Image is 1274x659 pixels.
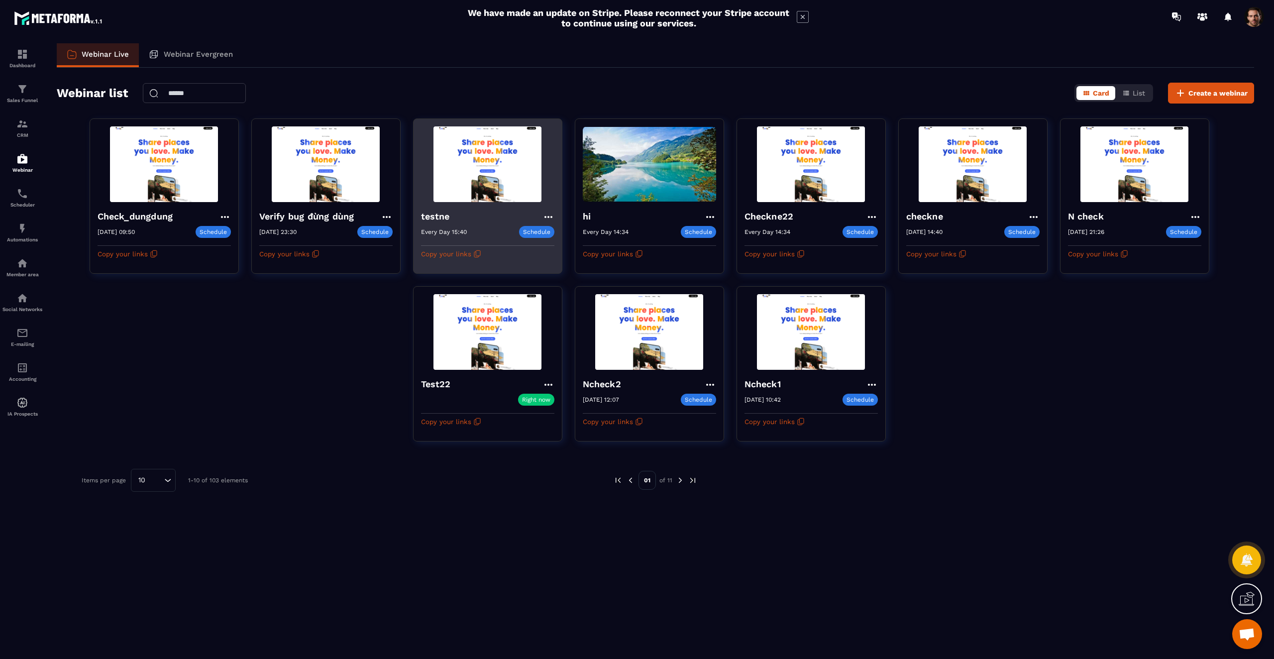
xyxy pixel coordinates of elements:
[1068,228,1104,235] p: [DATE] 21:26
[583,246,643,262] button: Copy your links
[1133,89,1145,97] span: List
[421,228,467,235] p: Every Day 15:40
[2,132,42,138] p: CRM
[16,188,28,200] img: scheduler
[57,83,128,103] h2: Webinar list
[1068,126,1201,202] img: webinar-background
[149,475,162,486] input: Search for option
[906,228,943,235] p: [DATE] 14:40
[2,98,42,103] p: Sales Funnel
[259,126,393,202] img: webinar-background
[1076,86,1115,100] button: Card
[2,307,42,312] p: Social Networks
[2,285,42,320] a: social-networksocial-networkSocial Networks
[583,228,629,235] p: Every Day 14:34
[357,226,393,238] p: Schedule
[2,215,42,250] a: automationsautomationsAutomations
[614,476,623,485] img: prev
[1068,246,1128,262] button: Copy your links
[583,210,596,223] h4: hi
[196,226,231,238] p: Schedule
[522,396,550,403] p: Right now
[744,396,781,403] p: [DATE] 10:42
[98,126,231,202] img: webinar-background
[2,237,42,242] p: Automations
[1093,89,1109,97] span: Card
[583,377,626,391] h4: Ncheck2
[744,294,878,370] img: webinar-background
[1188,88,1248,98] span: Create a webinar
[744,210,799,223] h4: Checkne22
[421,414,481,430] button: Copy your links
[16,118,28,130] img: formation
[16,48,28,60] img: formation
[2,145,42,180] a: automationsautomationsWebinar
[2,110,42,145] a: formationformationCRM
[638,471,656,490] p: 01
[82,50,129,59] p: Webinar Live
[2,250,42,285] a: automationsautomationsMember area
[16,292,28,304] img: social-network
[421,126,554,202] img: webinar-background
[681,226,716,238] p: Schedule
[2,167,42,173] p: Webinar
[906,126,1040,202] img: webinar-background
[164,50,233,59] p: Webinar Evergreen
[421,246,481,262] button: Copy your links
[2,411,42,417] p: IA Prospects
[688,476,697,485] img: next
[259,228,297,235] p: [DATE] 23:30
[1232,619,1262,649] a: Open chat
[744,377,786,391] h4: Ncheck1
[131,469,176,492] div: Search for option
[57,43,139,67] a: Webinar Live
[421,294,554,370] img: webinar-background
[906,246,966,262] button: Copy your links
[259,210,359,223] h4: Verify bug đừng dùng
[135,475,149,486] span: 10
[259,246,319,262] button: Copy your links
[583,414,643,430] button: Copy your links
[82,477,126,484] p: Items per page
[1068,210,1109,223] h4: N check
[626,476,635,485] img: prev
[2,63,42,68] p: Dashboard
[2,41,42,76] a: formationformationDashboard
[681,394,716,406] p: Schedule
[2,341,42,347] p: E-mailing
[16,397,28,409] img: automations
[2,272,42,277] p: Member area
[583,396,619,403] p: [DATE] 12:07
[2,376,42,382] p: Accounting
[2,180,42,215] a: schedulerschedulerScheduler
[1168,83,1254,104] button: Create a webinar
[906,210,948,223] h4: checkne
[188,477,248,484] p: 1-10 of 103 elements
[16,257,28,269] img: automations
[1004,226,1040,238] p: Schedule
[519,226,554,238] p: Schedule
[2,320,42,354] a: emailemailE-mailing
[843,394,878,406] p: Schedule
[421,210,455,223] h4: testne
[583,294,716,370] img: webinar-background
[16,362,28,374] img: accountant
[843,226,878,238] p: Schedule
[16,153,28,165] img: automations
[676,476,685,485] img: next
[98,246,158,262] button: Copy your links
[98,210,178,223] h4: Check_dungdung
[744,414,805,430] button: Copy your links
[744,126,878,202] img: webinar-background
[421,377,456,391] h4: Test22
[583,126,716,202] img: webinar-background
[16,327,28,339] img: email
[16,222,28,234] img: automations
[2,354,42,389] a: accountantaccountantAccounting
[98,228,135,235] p: [DATE] 09:50
[2,76,42,110] a: formationformationSales Funnel
[16,83,28,95] img: formation
[465,7,792,28] h2: We have made an update on Stripe. Please reconnect your Stripe account to continue using our serv...
[14,9,104,27] img: logo
[2,202,42,208] p: Scheduler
